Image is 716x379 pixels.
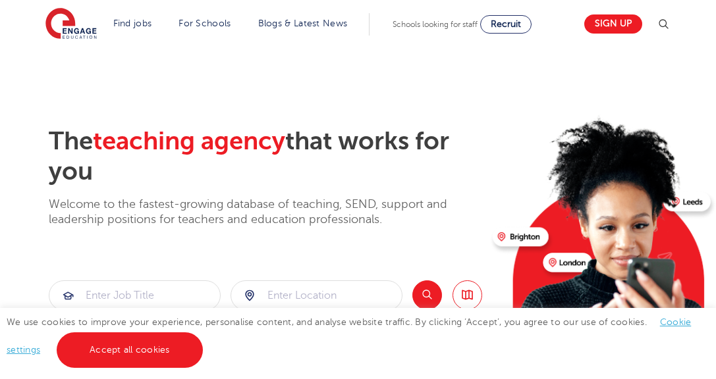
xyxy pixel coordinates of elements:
[113,18,152,28] a: Find jobs
[179,18,231,28] a: For Schools
[491,19,521,29] span: Recruit
[49,280,221,311] div: Submit
[49,281,220,310] input: Submit
[584,14,642,34] a: Sign up
[412,280,442,310] button: Search
[258,18,348,28] a: Blogs & Latest News
[93,127,285,155] span: teaching agency
[45,8,97,41] img: Engage Education
[57,332,203,368] a: Accept all cookies
[49,126,482,187] h2: The that works for you
[49,197,482,228] p: Welcome to the fastest-growing database of teaching, SEND, support and leadership positions for t...
[231,281,402,310] input: Submit
[231,280,402,311] div: Submit
[7,317,691,355] span: We use cookies to improve your experience, personalise content, and analyse website traffic. By c...
[480,15,532,34] a: Recruit
[393,20,478,29] span: Schools looking for staff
